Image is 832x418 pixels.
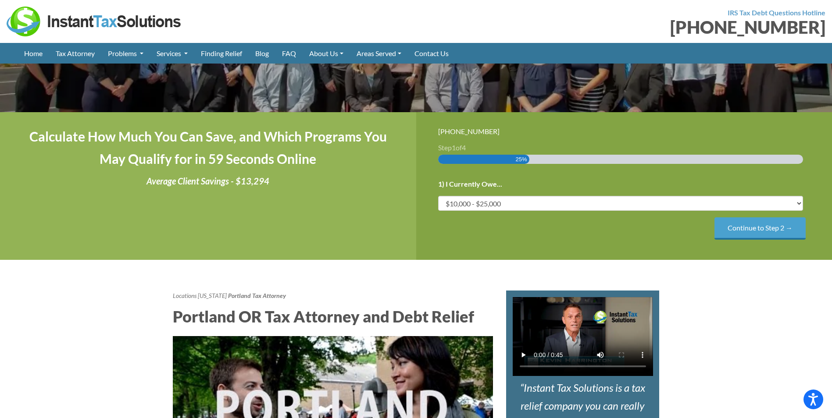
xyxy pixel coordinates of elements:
a: Locations [173,292,196,299]
span: 4 [462,143,466,152]
span: 1 [452,143,456,152]
a: [US_STATE] [198,292,227,299]
a: Problems [101,43,150,64]
a: Tax Attorney [49,43,101,64]
label: 1) I Currently Owe... [438,180,502,189]
input: Continue to Step 2 → [714,217,806,240]
strong: Portland Tax Attorney [228,292,286,299]
a: About Us [303,43,350,64]
a: Instant Tax Solutions Logo [7,16,182,25]
a: Areas Served [350,43,408,64]
span: 25% [516,155,527,164]
h2: Portland OR Tax Attorney and Debt Relief [173,305,493,327]
h3: Step of [438,144,811,151]
strong: IRS Tax Debt Questions Hotline [728,8,825,17]
a: FAQ [275,43,303,64]
a: Contact Us [408,43,455,64]
div: [PHONE_NUMBER] [423,18,826,36]
a: Services [150,43,194,64]
div: [PHONE_NUMBER] [438,125,811,137]
i: Average Client Savings - $13,294 [146,176,269,186]
a: Blog [249,43,275,64]
h4: Calculate How Much You Can Save, and Which Programs You May Qualify for in 59 Seconds Online [22,125,394,170]
img: Instant Tax Solutions Logo [7,7,182,36]
a: Finding Relief [194,43,249,64]
a: Home [18,43,49,64]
